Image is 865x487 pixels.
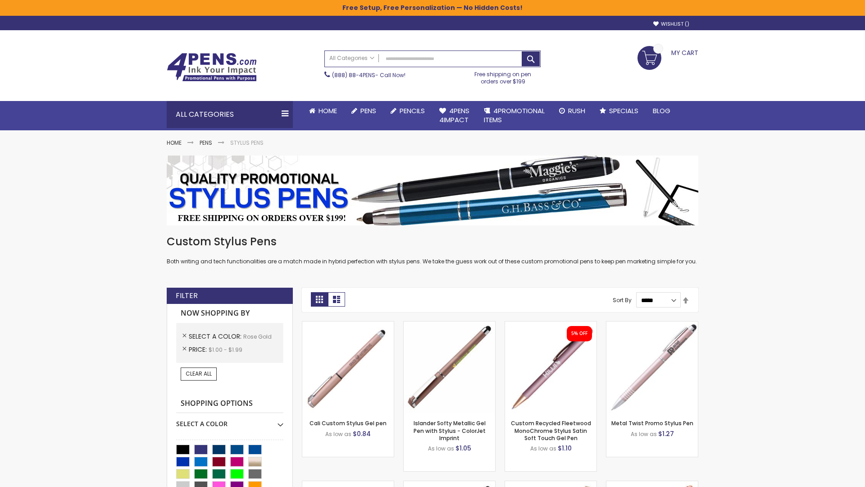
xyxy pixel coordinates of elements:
[167,139,182,147] a: Home
[176,304,283,323] strong: Now Shopping by
[311,292,328,307] strong: Grid
[439,106,469,124] span: 4Pens 4impact
[558,444,572,453] span: $1.10
[186,370,212,377] span: Clear All
[414,419,486,441] a: Islander Softy Metallic Gel Pen with Stylus - ColorJet Imprint
[209,346,242,354] span: $1.00 - $1.99
[484,106,545,124] span: 4PROMOTIONAL ITEMS
[167,53,257,82] img: 4Pens Custom Pens and Promotional Products
[344,101,383,121] a: Pens
[400,106,425,115] span: Pencils
[383,101,432,121] a: Pencils
[189,345,209,354] span: Price
[505,322,596,413] img: Custom Recycled Fleetwood MonoChrome Stylus Satin Soft Touch Gel Pen-Rose Gold
[428,445,454,452] span: As low as
[432,101,477,130] a: 4Pens4impact
[319,106,337,115] span: Home
[571,331,587,337] div: 5% OFF
[404,322,495,413] img: Islander Softy Metallic Gel Pen with Stylus - ColorJet Imprint-Rose Gold
[332,71,375,79] a: (888) 88-4PENS
[353,429,371,438] span: $0.84
[302,101,344,121] a: Home
[606,322,698,413] img: Metal Twist Promo Stylus Pen-Rose gold
[332,71,405,79] span: - Call Now!
[302,321,394,329] a: Cali Custom Stylus Gel pen-Rose Gold
[511,419,591,441] a: Custom Recycled Fleetwood MonoChrome Stylus Satin Soft Touch Gel Pen
[477,101,552,130] a: 4PROMOTIONALITEMS
[176,394,283,413] strong: Shopping Options
[653,106,670,115] span: Blog
[530,445,556,452] span: As low as
[552,101,592,121] a: Rush
[613,296,632,304] label: Sort By
[310,419,387,427] a: Cali Custom Stylus Gel pen
[609,106,638,115] span: Specials
[302,322,394,413] img: Cali Custom Stylus Gel pen-Rose Gold
[360,106,376,115] span: Pens
[568,106,585,115] span: Rush
[167,156,698,225] img: Stylus Pens
[653,21,689,28] a: Wishlist
[404,321,495,329] a: Islander Softy Metallic Gel Pen with Stylus - ColorJet Imprint-Rose Gold
[167,234,698,249] h1: Custom Stylus Pens
[243,333,272,340] span: Rose Gold
[455,444,471,453] span: $1.05
[505,321,596,329] a: Custom Recycled Fleetwood MonoChrome Stylus Satin Soft Touch Gel Pen-Rose Gold
[167,234,698,266] div: Both writing and tech functionalities are a match made in hybrid perfection with stylus pens. We ...
[181,368,217,380] a: Clear All
[167,101,293,128] div: All Categories
[611,419,693,427] a: Metal Twist Promo Stylus Pen
[606,321,698,329] a: Metal Twist Promo Stylus Pen-Rose gold
[465,67,541,85] div: Free shipping on pen orders over $199
[200,139,212,147] a: Pens
[658,429,674,438] span: $1.27
[646,101,678,121] a: Blog
[592,101,646,121] a: Specials
[189,332,243,341] span: Select A Color
[329,55,374,62] span: All Categories
[176,413,283,428] div: Select A Color
[631,430,657,438] span: As low as
[325,51,379,66] a: All Categories
[230,139,264,147] strong: Stylus Pens
[325,430,351,438] span: As low as
[176,291,198,301] strong: Filter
